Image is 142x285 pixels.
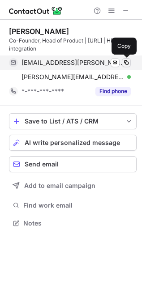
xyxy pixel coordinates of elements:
button: Reveal Button [95,87,131,96]
img: ContactOut v5.3.10 [9,5,63,16]
span: Add to email campaign [24,182,95,189]
button: save-profile-one-click [9,113,137,129]
span: [PERSON_NAME][EMAIL_ADDRESS][PERSON_NAME] [22,73,124,81]
div: Save to List / ATS / CRM [25,118,121,125]
span: Send email [25,161,59,168]
button: Notes [9,217,137,230]
button: Find work email [9,199,137,212]
span: Notes [23,219,133,227]
span: [EMAIL_ADDRESS][PERSON_NAME][DOMAIN_NAME] [22,59,124,67]
span: AI write personalized message [25,139,120,146]
button: Add to email campaign [9,178,137,194]
span: Find work email [23,201,133,209]
button: Send email [9,156,137,172]
button: AI write personalized message [9,135,137,151]
div: Co-Founder, Head of Product | [URL] | HR data integration [9,37,137,53]
div: [PERSON_NAME] [9,27,69,36]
